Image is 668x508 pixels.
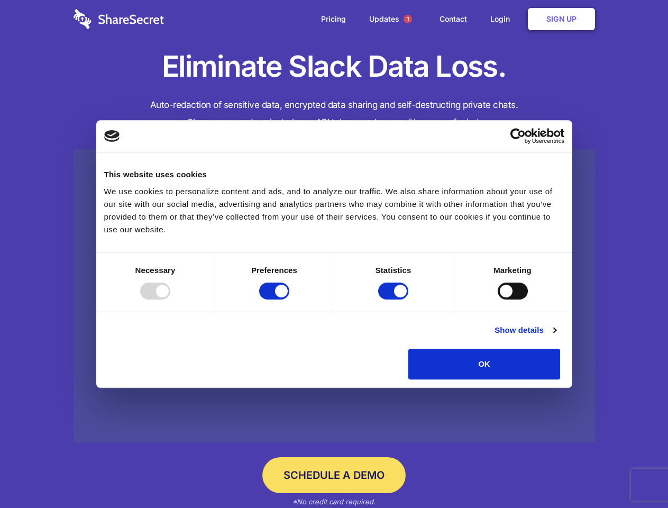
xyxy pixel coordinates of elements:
a: Contact [429,3,478,35]
button: OK [408,349,560,379]
a: Wistia video thumbnail [74,149,595,443]
strong: Statistics [376,266,411,275]
h1: Eliminate Slack Data Loss. [74,48,595,86]
strong: Necessary [135,266,176,275]
div: We use cookies to personalize content and ads, and to analyze our traffic. We also share informat... [104,185,564,236]
img: logo-wordmark-white-trans-d4663122ce5f474addd5e946df7df03e33cb6a1c49d2221995e7729f52c070b2.svg [74,9,164,29]
span: 1 [404,15,412,23]
div: This website uses cookies [104,168,564,181]
img: logo [104,130,120,142]
a: Show details [495,324,556,337]
a: Usercentrics Cookiebot - opens in a new window [472,128,564,144]
a: Sign Up [528,8,595,30]
a: Schedule a Demo [262,457,406,493]
strong: Preferences [251,266,297,275]
em: *No credit card required. [292,497,376,506]
a: Login [480,3,526,35]
strong: Marketing [493,266,532,275]
a: Pricing [310,3,356,35]
h4: Auto-redaction of sensitive data, encrypted data sharing and self-destructing private chats. Shar... [74,96,595,131]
